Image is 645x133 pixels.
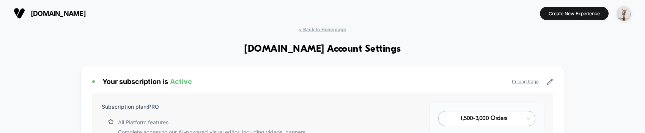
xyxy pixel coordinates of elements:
button: [DOMAIN_NAME] [11,7,88,19]
span: Your subscription is [102,78,192,85]
h1: [DOMAIN_NAME] Account Settings [244,44,401,55]
button: ppic [614,6,634,21]
span: Active [170,78,192,85]
p: Subscription plan: PRO [102,103,159,111]
span: [DOMAIN_NAME] [31,9,86,17]
a: Pricing Page [512,79,539,84]
span: < Back to Homepage [299,27,346,32]
div: 1,500-3,000 Orders [447,115,521,122]
button: Create New Experience [540,7,609,20]
img: ppic [617,6,631,21]
p: All Platform features [118,118,168,126]
img: Visually logo [14,8,25,19]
